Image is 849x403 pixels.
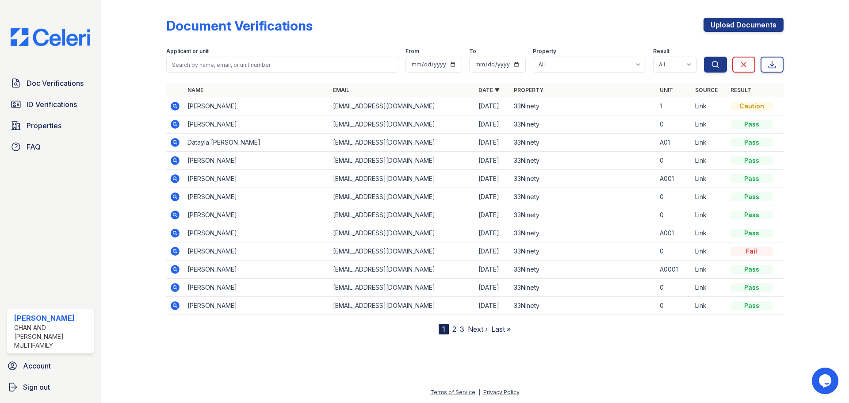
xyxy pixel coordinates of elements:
td: [DATE] [475,152,510,170]
a: Email [333,87,349,93]
a: Next › [468,325,488,334]
td: A01 [656,134,692,152]
td: 33Ninety [510,152,656,170]
td: [EMAIL_ADDRESS][DOMAIN_NAME] [329,134,475,152]
td: [DATE] [475,115,510,134]
td: [PERSON_NAME] [184,279,329,297]
td: 0 [656,242,692,261]
td: [EMAIL_ADDRESS][DOMAIN_NAME] [329,115,475,134]
td: [DATE] [475,224,510,242]
td: [EMAIL_ADDRESS][DOMAIN_NAME] [329,297,475,315]
div: Pass [730,174,773,183]
td: [EMAIL_ADDRESS][DOMAIN_NAME] [329,261,475,279]
a: 3 [460,325,464,334]
td: [DATE] [475,170,510,188]
td: Link [692,279,727,297]
td: Link [692,261,727,279]
td: Link [692,134,727,152]
td: 33Ninety [510,134,656,152]
label: Property [533,48,556,55]
td: A001 [656,170,692,188]
td: 33Ninety [510,242,656,261]
td: [DATE] [475,97,510,115]
td: Link [692,224,727,242]
div: [PERSON_NAME] [14,313,90,323]
a: Terms of Service [430,389,475,395]
td: [EMAIL_ADDRESS][DOMAIN_NAME] [329,224,475,242]
div: Caution [730,102,773,111]
td: 33Ninety [510,115,656,134]
a: FAQ [7,138,94,156]
td: [PERSON_NAME] [184,297,329,315]
a: ID Verifications [7,96,94,113]
a: Account [4,357,97,375]
td: [EMAIL_ADDRESS][DOMAIN_NAME] [329,152,475,170]
span: ID Verifications [27,99,77,110]
div: Pass [730,120,773,129]
span: Doc Verifications [27,78,84,88]
td: Link [692,297,727,315]
td: 0 [656,188,692,206]
div: Ghan and [PERSON_NAME] Multifamily [14,323,90,350]
td: Datayla [PERSON_NAME] [184,134,329,152]
img: CE_Logo_Blue-a8612792a0a2168367f1c8372b55b34899dd931a85d93a1a3d3e32e68fde9ad4.png [4,28,97,46]
td: [EMAIL_ADDRESS][DOMAIN_NAME] [329,206,475,224]
div: Pass [730,265,773,274]
td: 0 [656,115,692,134]
td: 33Ninety [510,97,656,115]
a: Name [187,87,203,93]
div: Pass [730,211,773,219]
div: Pass [730,156,773,165]
td: Link [692,152,727,170]
a: Upload Documents [704,18,784,32]
td: 33Ninety [510,188,656,206]
td: 1 [656,97,692,115]
span: Properties [27,120,61,131]
td: [PERSON_NAME] [184,242,329,261]
td: [PERSON_NAME] [184,170,329,188]
div: 1 [439,324,449,334]
label: From [405,48,419,55]
td: Link [692,206,727,224]
a: Last » [491,325,511,334]
td: 33Ninety [510,170,656,188]
td: [DATE] [475,297,510,315]
td: [PERSON_NAME] [184,152,329,170]
td: Link [692,188,727,206]
td: 0 [656,152,692,170]
td: Link [692,242,727,261]
iframe: chat widget [812,368,840,394]
td: [EMAIL_ADDRESS][DOMAIN_NAME] [329,242,475,261]
td: [EMAIL_ADDRESS][DOMAIN_NAME] [329,170,475,188]
td: [PERSON_NAME] [184,188,329,206]
div: Fail [730,247,773,256]
span: Sign out [23,382,50,392]
label: Applicant or unit [166,48,209,55]
td: [PERSON_NAME] [184,206,329,224]
span: FAQ [27,142,41,152]
div: Pass [730,283,773,292]
a: Result [730,87,751,93]
label: To [469,48,476,55]
a: Properties [7,117,94,134]
div: Pass [730,192,773,201]
td: [DATE] [475,134,510,152]
a: Sign out [4,378,97,396]
td: Link [692,115,727,134]
td: [EMAIL_ADDRESS][DOMAIN_NAME] [329,188,475,206]
td: [PERSON_NAME] [184,115,329,134]
td: A0001 [656,261,692,279]
a: Unit [660,87,673,93]
td: 0 [656,297,692,315]
div: Pass [730,138,773,147]
td: [DATE] [475,242,510,261]
td: [DATE] [475,188,510,206]
td: 0 [656,206,692,224]
a: Doc Verifications [7,74,94,92]
span: Account [23,361,51,371]
td: [DATE] [475,279,510,297]
div: Pass [730,229,773,238]
td: 33Ninety [510,206,656,224]
td: [EMAIL_ADDRESS][DOMAIN_NAME] [329,97,475,115]
td: [DATE] [475,261,510,279]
